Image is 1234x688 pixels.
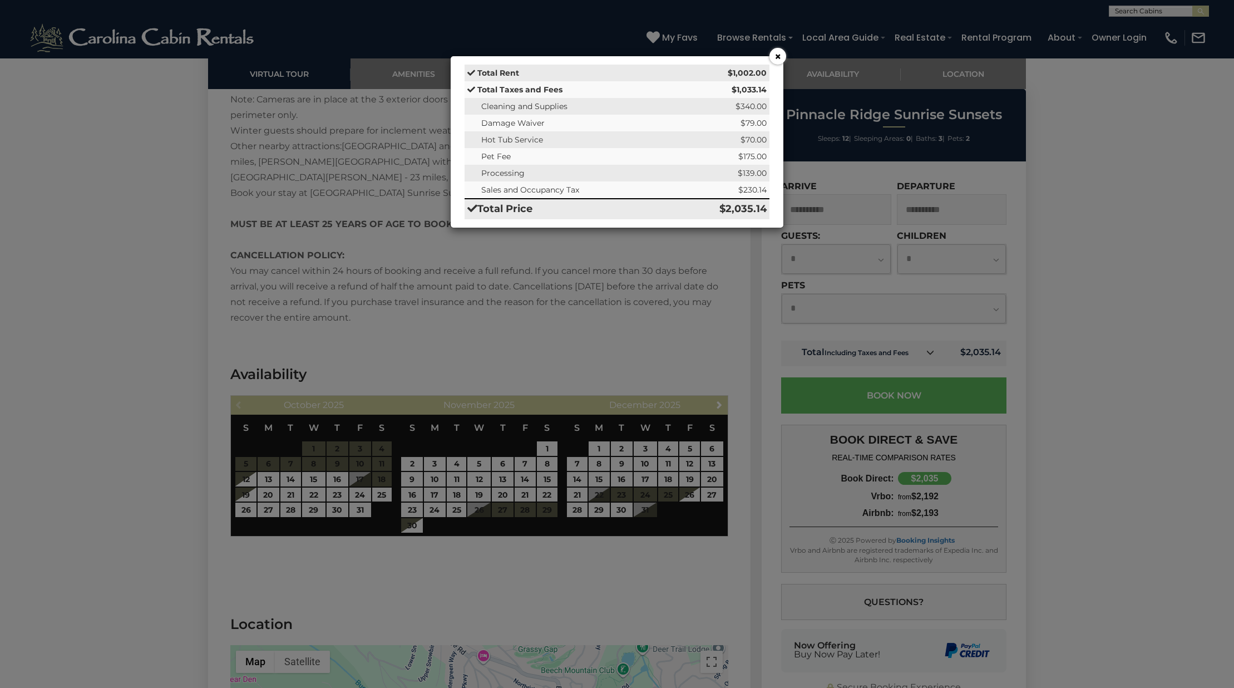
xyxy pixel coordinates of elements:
[481,185,579,195] span: Sales and Occupancy Tax
[728,68,767,78] strong: $1,002.00
[675,165,769,181] td: $139.00
[481,168,525,178] span: Processing
[675,199,769,219] td: $2,035.14
[481,101,567,111] span: Cleaning and Supplies
[769,48,786,65] button: ×
[481,135,543,145] span: Hot Tub Service
[675,181,769,199] td: $230.14
[675,98,769,115] td: $340.00
[675,115,769,131] td: $79.00
[481,151,511,161] span: Pet Fee
[675,148,769,165] td: $175.00
[477,85,562,95] strong: Total Taxes and Fees
[477,68,519,78] strong: Total Rent
[465,199,675,219] td: Total Price
[481,118,545,128] span: Damage Waiver
[732,85,767,95] strong: $1,033.14
[675,131,769,148] td: $70.00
